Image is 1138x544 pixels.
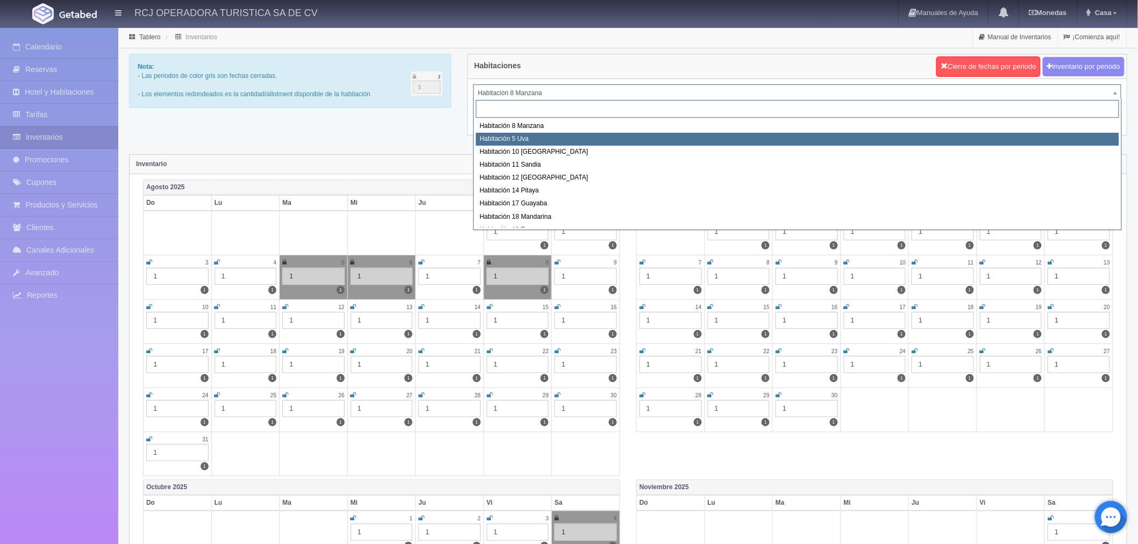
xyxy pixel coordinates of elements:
div: Habitación 5 Uva [476,133,1119,146]
div: Habitación 17 Guayaba [476,197,1119,210]
div: Habitación 10 [GEOGRAPHIC_DATA] [476,146,1119,159]
div: Habitación 12 [GEOGRAPHIC_DATA] [476,171,1119,184]
div: Habitación 19 Tuna [476,224,1119,237]
div: Habitación 11 Sandia [476,159,1119,171]
div: Habitación 14 Pitaya [476,184,1119,197]
div: Habitación 8 Manzana [476,120,1119,133]
div: Habitación 18 Mandarina [476,211,1119,224]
